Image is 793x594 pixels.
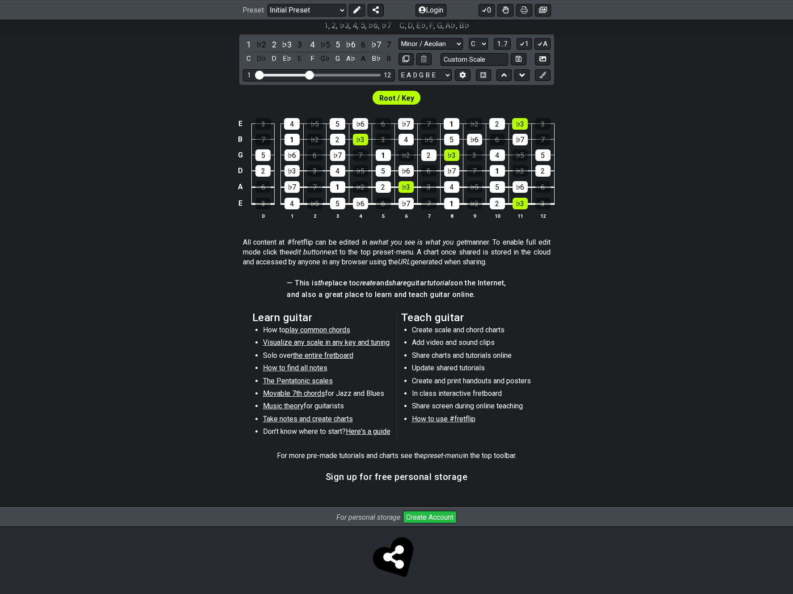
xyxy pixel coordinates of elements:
td: A [235,178,246,195]
span: G [437,19,442,31]
th: 1 [280,211,303,221]
span: F [429,19,433,31]
span: Here's a guide [346,427,390,436]
button: Copy [399,53,414,65]
div: 5 [330,198,345,209]
div: ♭3 [399,181,414,193]
span: 5 [360,19,365,31]
div: 7 [467,165,482,177]
h4: — This is place to and guitar on the Internet, [287,278,506,288]
span: A♭ [445,19,456,31]
p: All content at #fretflip can be edited in a manner. To enable full edit mode click the next to th... [243,238,551,267]
div: ♭5 [307,198,322,209]
em: share [389,279,407,287]
button: Move up [496,69,512,81]
div: ♭3 [284,165,300,177]
h2: Teach guitar [401,313,541,322]
div: ♭2 [513,165,528,177]
div: 2 [330,134,345,145]
div: toggle scale degree [345,38,356,51]
th: 10 [486,211,509,221]
button: Delete [416,53,432,65]
div: toggle pitch class [281,53,293,65]
div: 4 [330,165,345,177]
div: 3 [535,198,551,209]
div: 1 [284,134,300,145]
button: Toggle horizontal chord view [476,69,491,81]
span: 2 [331,19,336,31]
button: Store user defined scale [511,53,526,65]
div: 1 [330,181,345,193]
span: Take notes and create charts [263,415,353,423]
div: ♭2 [466,118,482,130]
div: toggle scale degree [281,38,293,51]
li: Share screen during online teaching [412,401,539,414]
li: Create scale and chord charts [412,325,539,338]
th: 5 [372,211,394,221]
span: ♭7 [382,19,391,31]
em: create [356,279,376,287]
li: Add video and sound clips [412,338,539,350]
div: toggle scale degree [306,38,318,51]
div: 12 [384,72,391,79]
div: ♭5 [513,149,528,161]
div: 4 [399,134,414,145]
button: Create image [535,4,551,16]
div: 6 [421,165,437,177]
div: toggle pitch class [268,53,280,65]
th: 12 [531,211,554,221]
div: 5 [376,165,391,177]
span: , [456,19,459,31]
li: Don't know where to start? [263,427,390,439]
span: Click to store and share! [375,539,418,581]
div: 3 [255,198,271,209]
em: the [318,279,328,287]
th: 3 [326,211,349,221]
th: 6 [394,211,417,221]
div: 2 [255,165,271,177]
h4: and also a great place to learn and teach guitar online. [287,290,506,300]
div: 1 [376,149,391,161]
div: 6 [375,118,391,130]
li: In class interactive fretboard [412,389,539,401]
div: ♭6 [352,118,368,130]
span: , [349,19,353,31]
span: E♭ [416,19,426,31]
span: How to use #fretflip [412,415,475,423]
div: 6 [255,181,271,193]
span: The Pentatonic scales [263,377,333,385]
button: Share Preset [368,4,384,16]
p: For more pre-made tutorials and charts see the in the top toolbar. [277,451,517,461]
div: 6 [376,198,391,209]
div: ♭2 [399,149,414,161]
span: Music theory [263,402,304,410]
div: 1 [247,72,251,79]
div: toggle scale degree [319,38,331,51]
li: Create and print handouts and posters [412,376,539,389]
div: 7 [353,149,368,161]
span: , [433,19,437,31]
div: toggle pitch class [255,53,267,65]
td: E [235,195,246,212]
em: what you see is what you get [373,238,466,246]
span: First enable full edit mode to edit [379,92,414,105]
div: 7 [307,181,322,193]
button: 1..7 [494,38,511,50]
button: Login [416,4,446,16]
div: toggle pitch class [306,53,318,65]
div: toggle scale degree [294,38,305,51]
div: toggle pitch class [370,53,382,65]
div: ♭2 [467,198,482,209]
td: E [235,116,246,132]
select: Preset [267,4,346,16]
span: C [399,19,405,31]
li: Solo over [263,351,390,363]
span: , [426,19,430,31]
div: 4 [444,181,459,193]
li: for guitarists [263,401,390,414]
div: 4 [284,118,300,130]
div: ♭7 [444,165,459,177]
div: toggle pitch class [294,53,305,65]
span: ♭6 [368,19,378,31]
span: , [378,19,382,31]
